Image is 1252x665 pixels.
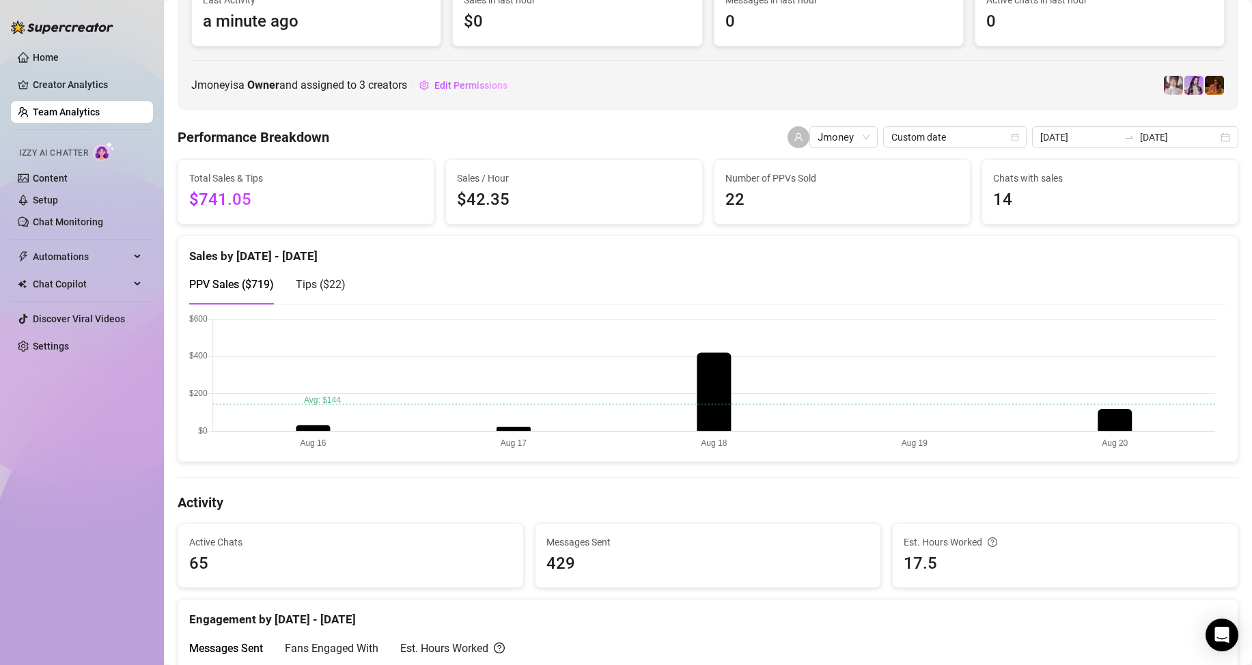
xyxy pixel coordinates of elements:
[33,246,130,268] span: Automations
[33,216,103,227] a: Chat Monitoring
[434,80,507,91] span: Edit Permissions
[1124,132,1135,143] span: to
[189,599,1227,629] div: Engagement by [DATE] - [DATE]
[33,195,58,206] a: Setup
[189,535,512,550] span: Active Chats
[1124,132,1135,143] span: swap-right
[993,187,1227,213] span: 14
[993,171,1227,186] span: Chats with sales
[189,642,263,655] span: Messages Sent
[33,341,69,352] a: Settings
[33,313,125,324] a: Discover Viral Videos
[494,640,505,657] span: question-circle
[33,52,59,63] a: Home
[33,107,100,117] a: Team Analytics
[725,171,959,186] span: Number of PPVs Sold
[247,79,279,91] b: Owner
[33,173,68,184] a: Content
[189,551,512,577] span: 65
[19,147,88,160] span: Izzy AI Chatter
[457,171,691,186] span: Sales / Hour
[94,141,115,161] img: AI Chatter
[400,640,505,657] div: Est. Hours Worked
[988,535,997,550] span: question-circle
[178,493,1238,512] h4: Activity
[457,187,691,213] span: $42.35
[1164,76,1183,95] img: Rosie
[1040,130,1118,145] input: Start date
[33,74,142,96] a: Creator Analytics
[725,9,952,35] span: 0
[189,187,423,213] span: $741.05
[891,127,1018,147] span: Custom date
[11,20,113,34] img: logo-BBDzfeDw.svg
[189,236,1227,266] div: Sales by [DATE] - [DATE]
[419,81,429,90] span: setting
[189,171,423,186] span: Total Sales & Tips
[191,76,407,94] span: Jmoney is a and assigned to creators
[546,551,870,577] span: 429
[296,278,346,291] span: Tips ( $22 )
[33,273,130,295] span: Chat Copilot
[904,551,1227,577] span: 17.5
[18,279,27,289] img: Chat Copilot
[419,74,508,96] button: Edit Permissions
[18,251,29,262] span: thunderbolt
[986,9,1213,35] span: 0
[904,535,1227,550] div: Est. Hours Worked
[1140,130,1218,145] input: End date
[203,9,430,35] span: a minute ago
[546,535,870,550] span: Messages Sent
[1205,76,1224,95] img: PantheraX
[1184,76,1204,95] img: Kisa
[818,127,870,147] span: Jmoney
[464,9,691,35] span: $0
[794,132,803,142] span: user
[285,642,378,655] span: Fans Engaged With
[189,278,274,291] span: PPV Sales ( $719 )
[1206,619,1238,651] div: Open Intercom Messenger
[359,79,365,91] span: 3
[178,128,329,147] h4: Performance Breakdown
[1011,133,1019,141] span: calendar
[725,187,959,213] span: 22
